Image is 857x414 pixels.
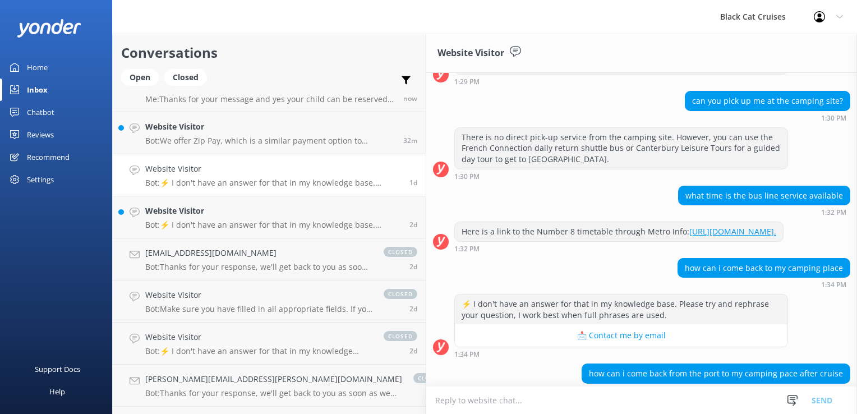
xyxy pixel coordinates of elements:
div: Open [121,69,159,86]
div: what time is the bus line service available [679,186,850,205]
div: can you pick up me at the camping site? [685,91,850,111]
div: Sep 04 2025 01:34pm (UTC +12:00) Pacific/Auckland [454,350,788,358]
strong: 1:32 PM [454,246,480,252]
strong: 1:34 PM [454,351,480,358]
span: Sep 03 2025 02:53pm (UTC +12:00) Pacific/Auckland [409,346,417,356]
div: Recommend [27,146,70,168]
a: Closed [164,71,213,83]
span: Sep 04 2025 09:47am (UTC +12:00) Pacific/Auckland [409,220,417,229]
span: Sep 06 2025 10:21am (UTC +12:00) Pacific/Auckland [403,94,417,103]
div: Help [49,380,65,403]
h4: Website Visitor [145,163,401,175]
span: closed [384,331,417,341]
a: Open [121,71,164,83]
h2: Conversations [121,42,417,63]
div: Sep 04 2025 01:34pm (UTC +12:00) Pacific/Auckland [678,280,850,288]
a: Website VisitorBot:⚡ I don't have an answer for that in my knowledge base. Please try and rephras... [113,196,426,238]
div: There is no direct pick-up service from the camping site. However, you can use the French Connect... [455,128,787,169]
div: Reviews [27,123,54,146]
p: Bot: Make sure you have filled in all appropriate fields. If you are still having issues, please ... [145,304,372,314]
strong: 1:30 PM [821,115,846,122]
p: Bot: ⚡ I don't have an answer for that in my knowledge base. Please try and rephrase your questio... [145,346,372,356]
strong: 1:34 PM [821,282,846,288]
h4: Website Visitor [145,289,372,301]
a: Website VisitorBot:⚡ I don't have an answer for that in my knowledge base. Please try and rephras... [113,323,426,365]
span: Sep 04 2025 01:35pm (UTC +12:00) Pacific/Auckland [409,178,417,187]
div: Sep 04 2025 01:32pm (UTC +12:00) Pacific/Auckland [454,245,784,252]
a: Website VisitorBot:We offer Zip Pay, which is a similar payment option to Afterpay.32m [113,112,426,154]
div: ⚡ I don't have an answer for that in my knowledge base. Please try and rephrase your question, I ... [455,295,787,324]
h4: [PERSON_NAME][EMAIL_ADDRESS][PERSON_NAME][DOMAIN_NAME] [145,373,402,385]
div: Sep 04 2025 01:30pm (UTC +12:00) Pacific/Auckland [685,114,850,122]
strong: 1:30 PM [454,173,480,180]
div: Sep 04 2025 01:30pm (UTC +12:00) Pacific/Auckland [454,172,788,180]
div: Home [27,56,48,79]
span: Sep 03 2025 03:55pm (UTC +12:00) Pacific/Auckland [409,262,417,272]
div: how can i come back to my camping place [678,259,850,278]
span: closed [384,289,417,299]
div: Inbox [27,79,48,101]
div: Sep 04 2025 01:32pm (UTC +12:00) Pacific/Auckland [678,208,850,216]
div: Here is a link to the Number 8 timetable through Metro Info: [455,222,783,241]
p: Me: Thanks for your message and yes your child can be reserved as a spectator on our Swimming wit... [145,94,395,104]
strong: 1:29 PM [454,79,480,85]
p: Bot: ⚡ I don't have an answer for that in my knowledge base. Please try and rephrase your questio... [145,178,401,188]
span: closed [413,373,447,383]
div: Chatbot [27,101,54,123]
h4: Website Visitor [145,331,372,343]
h4: Website Visitor [145,205,401,217]
h4: [EMAIL_ADDRESS][DOMAIN_NAME] [145,247,372,259]
span: closed [384,247,417,257]
strong: 1:32 PM [821,209,846,216]
a: [PERSON_NAME][EMAIL_ADDRESS][PERSON_NAME][DOMAIN_NAME]Bot:Thanks for your response, we'll get bac... [113,365,426,407]
a: Website VisitorBot:⚡ I don't have an answer for that in my knowledge base. Please try and rephras... [113,154,426,196]
p: Bot: ⚡ I don't have an answer for that in my knowledge base. Please try and rephrase your questio... [145,220,401,230]
p: Bot: Thanks for your response, we'll get back to you as soon as we can during opening hours. [145,388,402,398]
button: 📩 Contact me by email [455,324,787,347]
h3: Website Visitor [437,46,504,61]
img: yonder-white-logo.png [17,19,81,38]
div: Support Docs [35,358,80,380]
a: [URL][DOMAIN_NAME]. [689,226,776,237]
span: Sep 06 2025 09:49am (UTC +12:00) Pacific/Auckland [403,136,417,145]
a: Website VisitorBot:Make sure you have filled in all appropriate fields. If you are still having i... [113,280,426,323]
div: Sep 04 2025 01:29pm (UTC +12:00) Pacific/Auckland [454,77,788,85]
div: Settings [27,168,54,191]
a: [EMAIL_ADDRESS][DOMAIN_NAME]Bot:Thanks for your response, we'll get back to you as soon as we can... [113,238,426,280]
h4: Website Visitor [145,121,395,133]
span: Sep 03 2025 03:49pm (UTC +12:00) Pacific/Auckland [409,304,417,314]
p: Bot: Thanks for your response, we'll get back to you as soon as we can during opening hours. [145,262,372,272]
div: Closed [164,69,207,86]
div: how can i come back from the port to my camping pace after cruise [582,364,850,383]
p: Bot: We offer Zip Pay, which is a similar payment option to Afterpay. [145,136,395,146]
